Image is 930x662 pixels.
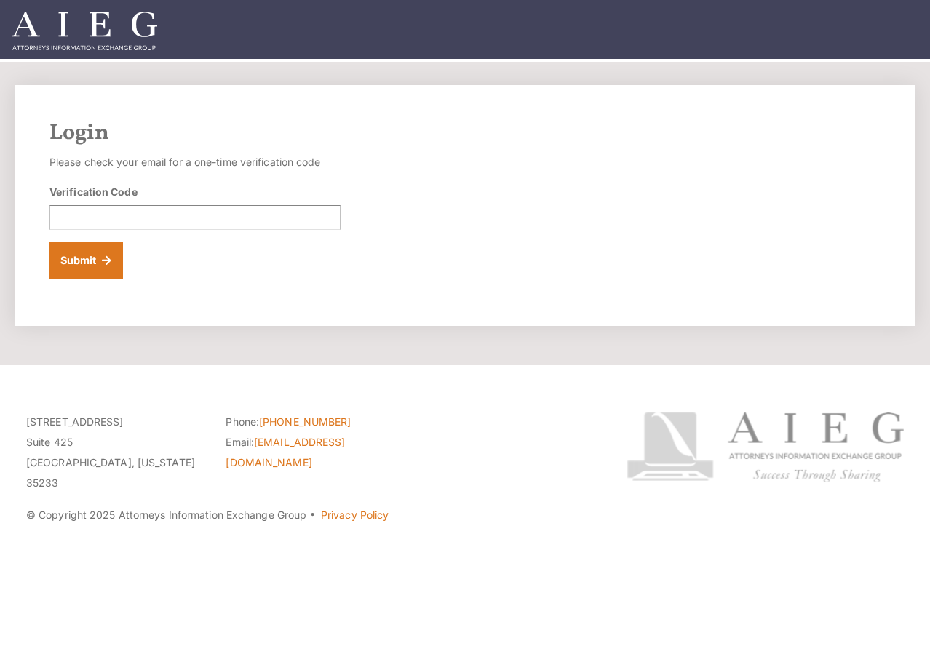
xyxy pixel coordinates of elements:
[226,432,403,473] li: Email:
[49,184,138,199] label: Verification Code
[226,412,403,432] li: Phone:
[26,505,603,525] p: © Copyright 2025 Attorneys Information Exchange Group
[309,514,316,522] span: ·
[226,436,345,468] a: [EMAIL_ADDRESS][DOMAIN_NAME]
[49,120,881,146] h2: Login
[12,12,157,50] img: Attorneys Information Exchange Group
[627,412,904,482] img: Attorneys Information Exchange Group logo
[26,412,204,493] p: [STREET_ADDRESS] Suite 425 [GEOGRAPHIC_DATA], [US_STATE] 35233
[321,509,389,521] a: Privacy Policy
[49,242,123,279] button: Submit
[259,415,351,428] a: [PHONE_NUMBER]
[49,152,341,172] p: Please check your email for a one-time verification code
